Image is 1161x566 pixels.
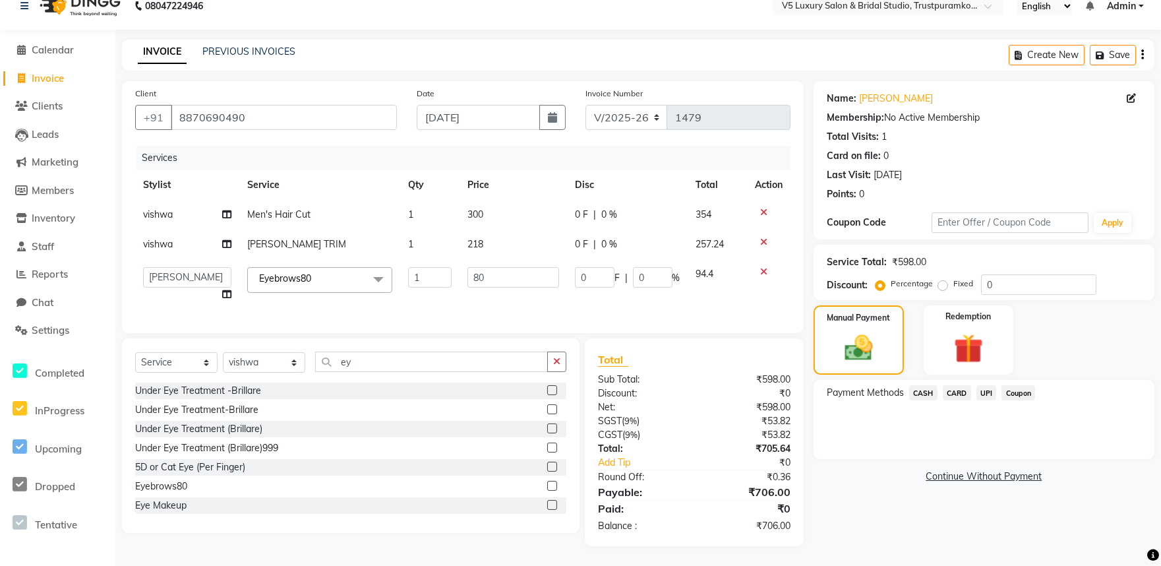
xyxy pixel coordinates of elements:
[3,155,112,170] a: Marketing
[909,385,938,400] span: CASH
[202,46,295,57] a: PREVIOUS INVOICES
[827,216,932,230] div: Coupon Code
[836,332,882,364] img: _cash.svg
[598,415,622,427] span: SGST
[874,168,902,182] div: [DATE]
[400,170,460,200] th: Qty
[135,170,239,200] th: Stylist
[32,212,75,224] span: Inventory
[625,271,628,285] span: |
[696,208,712,220] span: 354
[1094,213,1131,233] button: Apply
[816,470,1152,484] a: Continue Without Payment
[694,387,800,400] div: ₹0
[3,71,112,86] a: Invoice
[3,267,112,282] a: Reports
[688,170,747,200] th: Total
[408,208,413,220] span: 1
[827,111,1141,125] div: No Active Membership
[135,441,278,455] div: Under Eye Treatment (Brillare)999
[696,238,725,250] span: 257.24
[598,353,628,367] span: Total
[135,88,156,100] label: Client
[598,429,622,441] span: CGST
[976,385,997,400] span: UPI
[588,400,694,414] div: Net:
[135,384,261,398] div: Under Eye Treatment -Brillare
[1090,45,1136,65] button: Save
[247,208,311,220] span: Men's Hair Cut
[827,255,887,269] div: Service Total:
[625,429,638,440] span: 9%
[3,211,112,226] a: Inventory
[135,499,187,513] div: Eye Makeup
[467,238,483,250] span: 218
[32,72,64,84] span: Invoice
[953,278,973,290] label: Fixed
[417,88,434,100] label: Date
[827,111,884,125] div: Membership:
[588,501,694,517] div: Paid:
[601,208,617,222] span: 0 %
[593,208,596,222] span: |
[3,296,112,311] a: Chat
[467,208,483,220] span: 300
[588,387,694,400] div: Discount:
[859,92,933,106] a: [PERSON_NAME]
[694,400,800,414] div: ₹598.00
[35,367,84,379] span: Completed
[945,330,993,367] img: _gift.svg
[946,311,992,323] label: Redemption
[315,352,548,372] input: Search or Scan
[881,130,887,144] div: 1
[143,238,173,250] span: vishwa
[3,323,112,338] a: Settings
[32,324,69,336] span: Settings
[694,442,800,456] div: ₹705.64
[891,278,933,290] label: Percentage
[138,40,187,64] a: INVOICE
[32,240,54,253] span: Staff
[588,373,694,387] div: Sub Total:
[135,480,187,493] div: Eyebrows80
[32,296,53,309] span: Chat
[3,127,112,142] a: Leads
[943,385,971,400] span: CARD
[588,470,694,484] div: Round Off:
[593,237,596,251] span: |
[135,403,258,417] div: Under Eye Treatment-Brillare
[588,428,694,442] div: ( )
[672,271,680,285] span: %
[135,422,262,436] div: Under Eye Treatment (Brillare)
[311,272,317,284] a: x
[32,184,74,197] span: Members
[694,373,800,387] div: ₹598.00
[932,212,1088,233] input: Enter Offer / Coupon Code
[575,237,588,251] span: 0 F
[694,414,800,428] div: ₹53.82
[1009,45,1085,65] button: Create New
[585,88,643,100] label: Invoice Number
[35,404,84,417] span: InProgress
[827,149,881,163] div: Card on file:
[827,130,879,144] div: Total Visits:
[35,443,82,455] span: Upcoming
[696,268,714,280] span: 94.4
[135,460,245,474] div: 5D or Cat Eye (Per Finger)
[614,271,620,285] span: F
[624,416,637,426] span: 9%
[827,92,856,106] div: Name:
[694,470,800,484] div: ₹0.36
[3,43,112,58] a: Calendar
[827,168,871,182] div: Last Visit:
[3,239,112,255] a: Staff
[827,187,856,201] div: Points:
[247,238,346,250] span: [PERSON_NAME] TRIM
[135,105,172,130] button: +91
[827,312,890,324] label: Manual Payment
[588,414,694,428] div: ( )
[32,268,68,280] span: Reports
[694,501,800,517] div: ₹0
[3,99,112,114] a: Clients
[239,170,400,200] th: Service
